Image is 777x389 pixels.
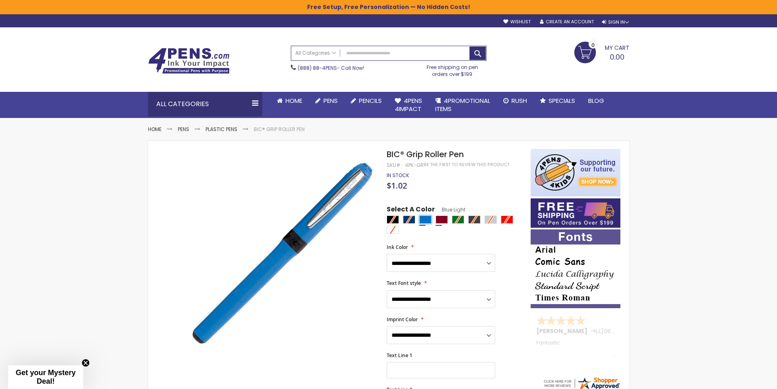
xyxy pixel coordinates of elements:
div: Free shipping on pen orders over $199 [418,61,487,77]
img: font-personalization-examples [531,229,620,308]
span: [GEOGRAPHIC_DATA] [601,327,661,335]
div: Fantastic [536,340,615,358]
span: Home [286,96,302,105]
span: Specials [549,96,575,105]
span: - , [590,327,661,335]
a: Blog [582,92,611,110]
img: bic_grip_roller_side_blue_1.jpg [190,161,376,347]
span: Text Line 1 [387,352,412,359]
a: Specials [533,92,582,110]
span: 0.00 [610,52,624,62]
div: Sign In [602,19,629,25]
a: Wishlist [503,19,531,25]
a: Pens [178,126,189,133]
a: Be the first to review this product [424,162,509,168]
span: Get your Mystery Deal! [15,369,75,385]
a: Pencils [344,92,388,110]
img: Free shipping on orders over $199 [531,198,620,228]
span: Ink Color [387,244,408,251]
a: Pens [309,92,344,110]
div: All Categories [148,92,262,116]
span: All Categories [295,50,336,56]
div: 4PK-GR [405,162,424,169]
div: Get your Mystery Deal!Close teaser [8,365,83,389]
span: Pencils [359,96,382,105]
span: BIC® Grip Roller Pen [387,149,464,160]
span: Imprint Color [387,316,418,323]
span: Select A Color [387,205,435,216]
span: Blue Light [435,206,465,213]
img: 4Pens Custom Pens and Promotional Products [148,48,230,74]
a: 4Pens4impact [388,92,429,118]
span: 4PROMOTIONAL ITEMS [435,96,490,113]
span: Pens [323,96,338,105]
span: [PERSON_NAME] [536,327,590,335]
span: NJ [593,327,600,335]
div: Availability [387,172,409,179]
span: Blog [588,96,604,105]
span: $1.02 [387,180,407,191]
a: Create an Account [540,19,594,25]
span: Text Font style [387,280,421,287]
a: Rush [497,92,533,110]
span: Rush [511,96,527,105]
button: Close teaser [82,359,90,367]
span: - Call Now! [298,64,364,71]
a: (888) 88-4PENS [298,64,337,71]
div: Blue Light [419,216,432,224]
a: 0.00 0 [574,42,629,62]
li: BIC® Grip Roller Pen [254,126,305,133]
a: Plastic Pens [206,126,237,133]
span: 4Pens 4impact [395,96,422,113]
a: 4PROMOTIONALITEMS [429,92,497,118]
a: Home [270,92,309,110]
a: All Categories [291,46,340,60]
span: 0 [591,41,595,49]
div: Burgundy [436,216,448,224]
strong: SKU [387,162,402,169]
img: 4pens 4 kids [531,149,620,196]
span: In stock [387,172,409,179]
iframe: Google Customer Reviews [710,367,777,389]
a: Home [148,126,162,133]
